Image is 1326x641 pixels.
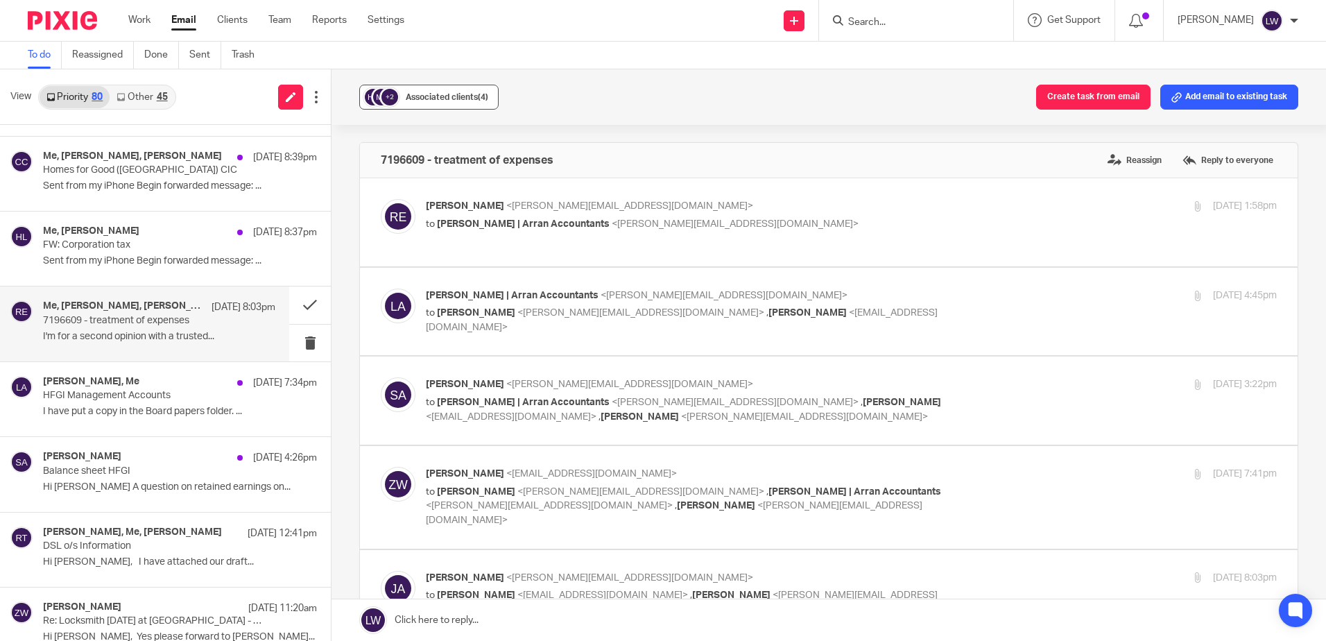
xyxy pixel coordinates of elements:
span: <[PERSON_NAME][EMAIL_ADDRESS][DOMAIN_NAME]> [506,573,753,583]
div: 45 [157,92,168,102]
span: [PERSON_NAME] | Arran Accountants [768,487,941,497]
p: [DATE] 3:22pm [1213,377,1277,392]
span: <[EMAIL_ADDRESS][DOMAIN_NAME]> [517,590,688,600]
div: 80 [92,92,103,102]
span: , [690,590,692,600]
label: Reply to everyone [1179,150,1277,171]
span: , [861,398,863,407]
span: View [10,89,31,104]
span: [PERSON_NAME] | Arran Accountants [437,398,610,407]
span: [PERSON_NAME] [426,469,504,479]
a: Team [268,13,291,27]
span: [PERSON_NAME] [426,201,504,211]
span: (4) [478,93,488,101]
p: Many thanks for your email. I’m responding to your original query below. [28,182,823,196]
input: Search [847,17,972,29]
h4: [PERSON_NAME] [43,601,121,613]
a: Work [128,13,150,27]
span: to [426,487,435,497]
span: [PERSON_NAME] | Arran Accountants [437,219,610,229]
span: <[EMAIL_ADDRESS][DOMAIN_NAME]> [426,308,938,332]
h4: Me, [PERSON_NAME] [43,225,139,237]
img: svg%3E [1261,10,1283,32]
span: , [766,308,768,318]
span: <[EMAIL_ADDRESS][DOMAIN_NAME]> [506,469,677,479]
span: <[PERSON_NAME][EMAIL_ADDRESS][DOMAIN_NAME]> [506,379,753,389]
p: If the expenses were bona fide repairs / maintenance incurred wholly and exclusively for the purp... [28,266,823,309]
h4: 7196609 - treatment of expenses [381,153,553,167]
img: svg%3E [381,377,415,412]
a: Sent [189,42,221,69]
img: Pixie [28,11,97,30]
img: svg%3E [10,300,33,323]
span: <[PERSON_NAME][EMAIL_ADDRESS][DOMAIN_NAME]> [612,398,859,407]
p: 7196609 - treatment of expenses [43,315,229,327]
img: svg%3E [363,87,384,108]
button: Add email to existing task [1160,85,1298,110]
a: Priority80 [40,86,110,108]
span: to [426,590,435,600]
span: <[PERSON_NAME][EMAIL_ADDRESS][DOMAIN_NAME]> [681,412,928,422]
p: [DATE] 7:34pm [253,376,317,390]
p: [DATE] 8:03pm [1213,571,1277,586]
span: <[PERSON_NAME][EMAIL_ADDRESS][DOMAIN_NAME]> [506,201,753,211]
p: Sent from my iPhone Begin forwarded message: ... [43,255,317,267]
p: [DATE] 7:41pm [1213,467,1277,481]
span: [PERSON_NAME] [426,379,504,389]
img: svg%3E [10,225,33,248]
span: , [766,487,768,497]
a: [URL][DOMAIN_NAME] [28,324,135,335]
a: [URL][DOMAIN_NAME] [28,352,135,364]
a: Email [171,13,196,27]
p: [DATE] 4:26pm [253,451,317,465]
p: It doesn’t necessarily follow that because an item of expenditure does not qualify for relief aga... [28,379,823,422]
a: Other45 [110,86,174,108]
img: svg%3E [10,601,33,624]
p: [DATE] 8:39pm [253,151,317,164]
a: Clients [217,13,248,27]
span: [PERSON_NAME] [437,590,515,600]
a: Settings [368,13,404,27]
p: Re: Locksmith [DATE] at [GEOGRAPHIC_DATA] - [GEOGRAPHIC_DATA] Properties [43,615,262,627]
span: Get Support [1047,15,1101,25]
span: to [426,398,435,407]
span: [PERSON_NAME] [692,590,770,600]
span: [PERSON_NAME] | Arran Accountants [426,291,599,300]
a: To do [28,42,62,69]
p: Broadly, to qualify for relief against a chargeable gain, capital expenditure will need to meet t... [28,210,823,253]
p: [DATE] 11:20am [248,601,317,615]
p: Kind regards, [28,436,823,450]
p: FW: Corporation tax [43,239,262,251]
span: , [675,501,677,511]
h4: Me, [PERSON_NAME], [PERSON_NAME] [43,151,222,162]
label: Reassign [1104,150,1165,171]
span: [PERSON_NAME] [863,398,941,407]
div: +2 [381,89,398,105]
span: to [426,308,435,318]
p: VIP Tax Advisor [28,477,823,491]
p: [PERSON_NAME] [1178,13,1254,27]
span: <[PERSON_NAME][EMAIL_ADDRESS][DOMAIN_NAME]> [426,501,922,525]
p: [DATE] 8:03pm [212,300,275,314]
img: svg%3E [381,199,415,234]
span: <[PERSON_NAME][EMAIL_ADDRESS][DOMAIN_NAME]> [426,501,673,511]
a: Trash [232,42,265,69]
button: +2 Associated clients(4) [359,85,499,110]
a: Reassigned [72,42,134,69]
u: Original query [28,535,91,546]
img: svg%3E [10,527,33,549]
span: [PERSON_NAME] [601,412,679,422]
button: Create task from email [1036,85,1151,110]
span: [PERSON_NAME] [677,501,755,511]
img: svg%3E [10,151,33,173]
span: <[PERSON_NAME][EMAIL_ADDRESS][DOMAIN_NAME]> [601,291,847,300]
p: [DATE] 8:37pm [253,225,317,239]
span: <[PERSON_NAME][EMAIL_ADDRESS][DOMAIN_NAME]> [612,219,859,229]
h4: [PERSON_NAME], Me, [PERSON_NAME] [43,527,222,538]
span: [PERSON_NAME] [426,573,504,583]
img: svg%3E [10,451,33,473]
h4: Me, [PERSON_NAME], [PERSON_NAME], [PERSON_NAME] [43,300,205,312]
p: [DATE] 12:41pm [248,527,317,540]
p: [DATE] 4:45pm [1213,289,1277,303]
span: <[PERSON_NAME][EMAIL_ADDRESS][DOMAIN_NAME]> [517,487,764,497]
